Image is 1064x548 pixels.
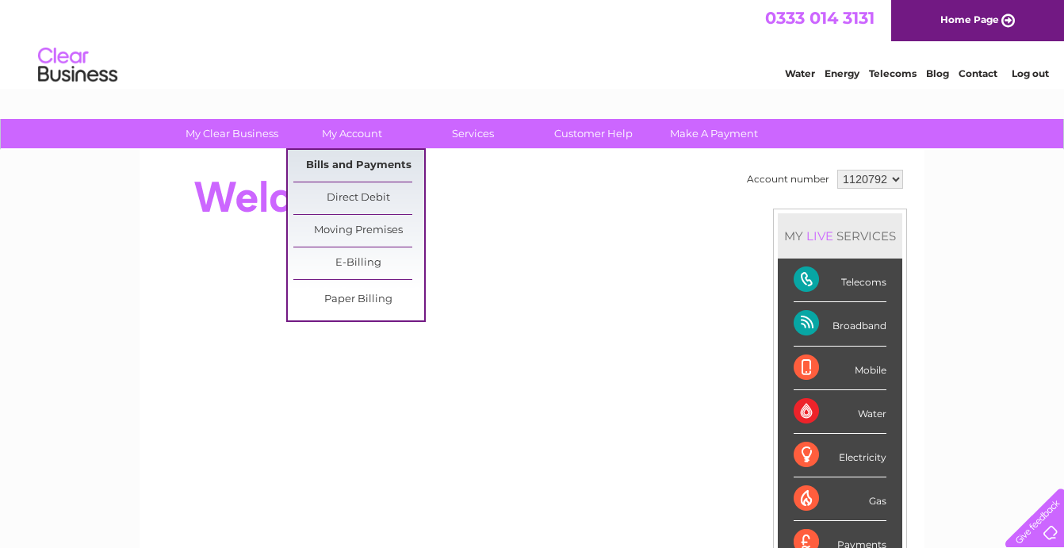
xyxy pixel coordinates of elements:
[794,477,886,521] div: Gas
[778,213,902,259] div: MY SERVICES
[408,119,538,148] a: Services
[926,67,949,79] a: Blog
[785,67,815,79] a: Water
[959,67,997,79] a: Contact
[293,247,424,279] a: E-Billing
[794,434,886,477] div: Electricity
[869,67,917,79] a: Telecoms
[794,347,886,390] div: Mobile
[293,284,424,316] a: Paper Billing
[166,119,297,148] a: My Clear Business
[287,119,418,148] a: My Account
[528,119,659,148] a: Customer Help
[765,8,875,28] a: 0333 014 3131
[1012,67,1049,79] a: Log out
[37,41,118,90] img: logo.png
[794,390,886,434] div: Water
[293,215,424,247] a: Moving Premises
[803,228,836,243] div: LIVE
[794,302,886,346] div: Broadband
[794,259,886,302] div: Telecoms
[649,119,779,148] a: Make A Payment
[825,67,859,79] a: Energy
[743,166,833,193] td: Account number
[293,150,424,182] a: Bills and Payments
[159,9,908,77] div: Clear Business is a trading name of Verastar Limited (registered in [GEOGRAPHIC_DATA] No. 3667643...
[293,182,424,214] a: Direct Debit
